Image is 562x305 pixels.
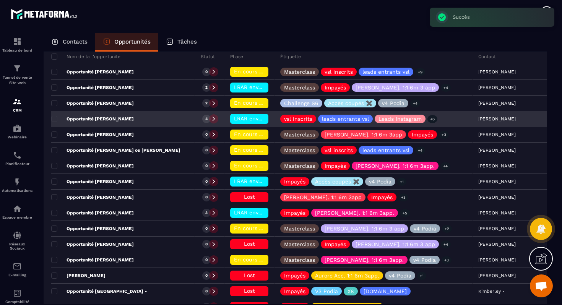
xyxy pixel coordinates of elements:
img: logo [11,7,80,21]
p: +3 [439,131,449,139]
p: Contacts [63,38,88,45]
p: [PERSON_NAME]. 1:1 6m 3 app [356,242,435,247]
p: +3 [398,193,408,201]
span: En cours de régularisation [234,100,304,106]
p: [PERSON_NAME]. 1:1 6m 3app. [356,163,435,169]
span: Lost [244,272,255,278]
p: leads entrants vsl [322,116,369,122]
p: CRM [2,108,32,112]
p: Opportunité [PERSON_NAME] [51,116,134,122]
span: En cours de régularisation [234,162,304,169]
p: +4 [441,84,451,92]
p: Impayés [325,163,346,169]
p: Masterclass [284,148,315,153]
p: Aurore Acc. 1:1 6m 3app. [315,273,379,278]
p: Masterclass [284,257,315,263]
p: Opportunité [PERSON_NAME] [51,69,134,75]
span: En cours de régularisation [234,68,304,75]
p: Opportunité [PERSON_NAME] [51,226,134,232]
p: 0 [205,273,208,278]
p: 0 [205,195,208,200]
img: scheduler [13,151,22,160]
div: Ouvrir le chat [530,274,553,297]
p: Automatisations [2,188,32,193]
p: [PERSON_NAME]. 1:1 6m 3 app [356,85,435,90]
span: LRAR envoyée [234,209,270,216]
p: 0 [205,226,208,231]
p: Phase [230,54,243,60]
p: +1 [397,178,406,186]
p: +9 [415,68,425,76]
p: +4 [415,146,425,154]
p: 0 [205,163,208,169]
p: [PERSON_NAME]. 1:1 6m 3app [284,195,362,200]
img: social-network [13,231,22,240]
p: Leads Instagram [378,116,422,122]
span: Lost [244,288,255,294]
p: Opportunité [PERSON_NAME] [51,163,134,169]
p: Contact [478,54,496,60]
p: Impayés [325,242,346,247]
p: Réseaux Sociaux [2,242,32,250]
p: [PERSON_NAME]. 1:1 6m 3app [325,132,402,137]
p: Impayés [284,289,305,294]
p: Tâches [177,38,197,45]
p: leads entrants vsl [362,148,409,153]
img: automations [13,124,22,133]
p: 4 [205,116,208,122]
a: automationsautomationsWebinaire [2,118,32,145]
p: Opportunité [PERSON_NAME] [51,84,134,91]
p: Accès coupés ✖️ [315,179,359,184]
p: Webinaire [2,135,32,139]
a: Contacts [44,33,95,52]
p: +1 [417,272,426,280]
p: Accès coupés ✖️ [328,101,372,106]
p: Opportunité [PERSON_NAME] [51,257,134,263]
img: accountant [13,289,22,298]
p: v4 Podia [414,226,436,231]
p: Comptabilité [2,300,32,304]
a: formationformationTunnel de vente Site web [2,58,32,91]
p: [PERSON_NAME]. 1:1 6m 3 app [325,226,404,231]
p: +3 [442,256,452,264]
p: 2 [205,85,208,90]
span: Lost [244,241,255,247]
p: Opportunité [PERSON_NAME] [51,131,134,138]
p: Opportunité [PERSON_NAME] [51,178,134,185]
p: Opportunité [PERSON_NAME] [51,194,134,200]
p: vsl inscrits [325,69,353,75]
p: 0 [205,289,208,294]
p: [DOMAIN_NAME] [364,289,407,294]
img: automations [13,177,22,187]
p: v4 Podia [369,179,391,184]
p: Masterclass [284,226,315,231]
a: automationsautomationsAutomatisations [2,172,32,198]
p: Tunnel de vente Site web [2,75,32,86]
p: Masterclass [284,163,315,169]
p: +2 [442,225,452,233]
span: LRAR envoyée [234,84,270,90]
p: 3 [205,210,208,216]
img: email [13,262,22,271]
p: Opportunité [GEOGRAPHIC_DATA] - [51,288,147,294]
p: Opportunité [PERSON_NAME] [51,100,134,106]
p: 0 [205,179,208,184]
p: +6 [427,115,437,123]
p: Statut [201,54,215,60]
p: vsl inscrits [284,116,312,122]
p: Opportunité [PERSON_NAME] [51,210,134,216]
p: Opportunité [PERSON_NAME] [51,241,134,247]
p: Opportunités [114,38,151,45]
span: En cours de régularisation [234,225,304,231]
span: LRAR envoyée [234,115,270,122]
a: Opportunités [95,33,158,52]
p: [PERSON_NAME]. 1:1 6m 3app. [325,257,404,263]
a: social-networksocial-networkRéseaux Sociaux [2,225,32,256]
img: formation [13,97,22,106]
p: V3 Podia [315,289,338,294]
p: Masterclass [284,132,315,137]
p: v4 Podia [382,101,404,106]
span: En cours de régularisation [234,256,304,263]
p: Tableau de bord [2,48,32,52]
a: emailemailE-mailing [2,256,32,283]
